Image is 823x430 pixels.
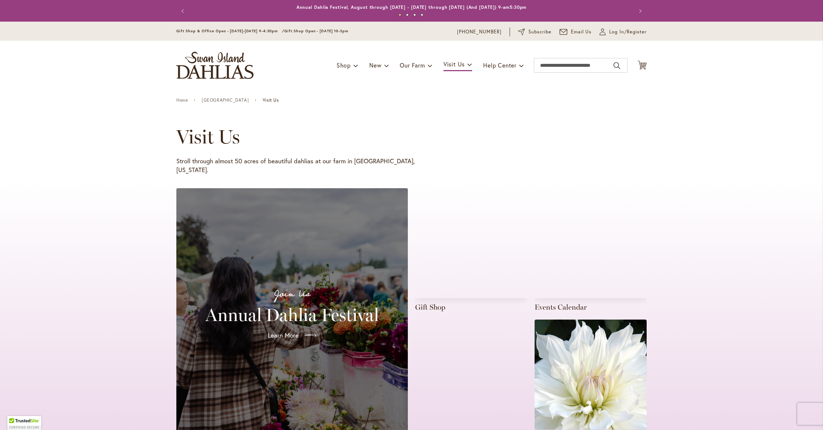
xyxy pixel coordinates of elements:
a: Subscribe [518,28,551,36]
span: Gift Shop Open - [DATE] 10-3pm [284,29,348,33]
button: 2 of 4 [406,14,409,16]
span: Our Farm [400,61,425,69]
a: Annual Dahlia Festival, August through [DATE] - [DATE] through [DATE] (And [DATE]) 9-am5:30pm [297,4,527,10]
span: Help Center [483,61,517,69]
h2: Annual Dahlia Festival [185,305,399,325]
span: Log In/Register [609,28,647,36]
a: Learn More [262,325,322,346]
div: TrustedSite Certified [7,416,41,430]
span: Email Us [571,28,592,36]
span: New [369,61,381,69]
a: Home [176,98,188,103]
a: [PHONE_NUMBER] [457,28,502,36]
a: [GEOGRAPHIC_DATA] [202,98,249,103]
button: Previous [176,4,191,18]
a: Email Us [560,28,592,36]
span: Visit Us [263,98,279,103]
h1: Visit Us [176,126,625,148]
span: Visit Us [443,60,465,68]
button: 1 of 4 [399,14,401,16]
span: Shop [337,61,351,69]
span: Subscribe [528,28,551,36]
button: 3 of 4 [413,14,416,16]
a: store logo [176,52,254,79]
button: Next [632,4,647,18]
span: Learn More [268,331,299,340]
p: Join Us [185,286,399,302]
span: Gift Shop & Office Open - [DATE]-[DATE] 9-4:30pm / [176,29,284,33]
button: 4 of 4 [421,14,423,16]
p: Stroll through almost 50 acres of beautiful dahlias at our farm in [GEOGRAPHIC_DATA], [US_STATE]. [176,157,415,174]
a: Log In/Register [600,28,647,36]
